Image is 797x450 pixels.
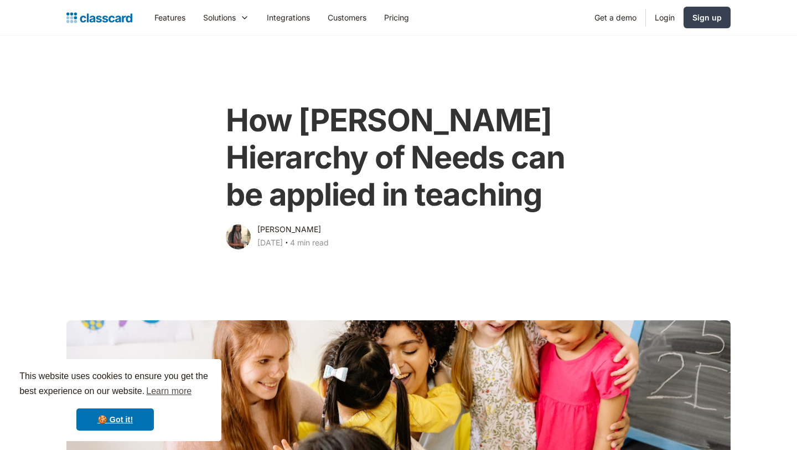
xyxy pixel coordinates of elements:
div: ‧ [283,236,290,252]
a: Features [146,5,194,30]
h1: How [PERSON_NAME] Hierarchy of Needs can be applied in teaching [226,102,571,214]
div: cookieconsent [9,359,221,441]
a: Sign up [684,7,731,28]
a: Get a demo [586,5,645,30]
div: [DATE] [257,236,283,249]
a: home [66,10,132,25]
div: Solutions [194,5,258,30]
a: Pricing [375,5,418,30]
a: Integrations [258,5,319,30]
div: [PERSON_NAME] [257,223,321,236]
a: dismiss cookie message [76,408,154,431]
span: This website uses cookies to ensure you get the best experience on our website. [19,370,211,400]
div: Sign up [692,12,722,23]
a: Login [646,5,684,30]
div: Solutions [203,12,236,23]
a: learn more about cookies [144,383,193,400]
a: Customers [319,5,375,30]
div: 4 min read [290,236,329,249]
